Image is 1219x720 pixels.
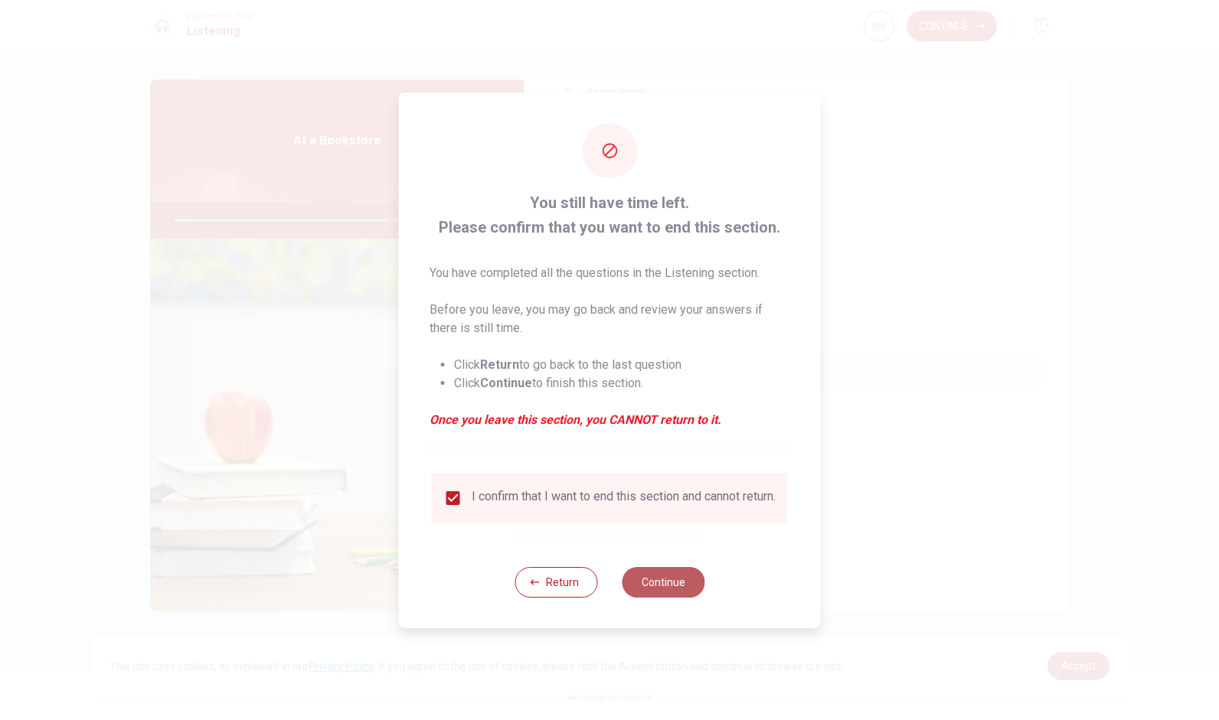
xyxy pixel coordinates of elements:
span: You still have time left. Please confirm that you want to end this section. [430,191,790,239]
strong: Return [480,357,519,372]
li: Click to go back to the last question [454,356,790,374]
li: Click to finish this section. [454,374,790,393]
p: You have completed all the questions in the Listening section. [430,264,790,282]
button: Return [515,567,597,598]
strong: Continue [480,376,532,390]
p: Before you leave, you may go back and review your answers if there is still time. [430,301,790,337]
div: I confirm that I want to end this section and cannot return. [472,489,776,507]
button: Continue [622,567,704,598]
em: Once you leave this section, you CANNOT return to it. [430,411,790,429]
